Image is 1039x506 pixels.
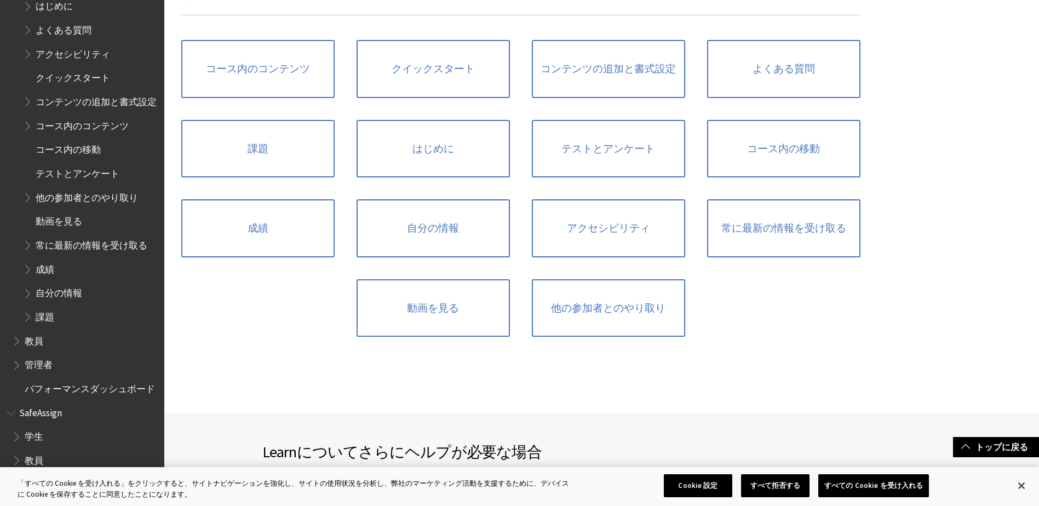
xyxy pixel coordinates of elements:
[36,21,91,36] span: よくある質問
[36,284,82,299] span: 自分の情報
[357,40,510,98] a: クイックスタート
[25,332,43,347] span: 教員
[357,120,510,178] a: はじめに
[18,478,571,499] div: 「すべての Cookie を受け入れる」をクリックすると、サイトナビゲーションを強化し、サイトの使用状況を分析し、弊社のマーケティング活動を支援するために、デバイスに Cookie を保存するこ...
[262,442,297,462] span: Learn
[532,199,685,257] a: アクセシビリティ
[36,93,157,107] span: コンテンツの追加と書式設定
[707,40,860,98] a: よくある質問
[818,474,929,497] button: すべての Cookie を受け入れる
[36,236,147,251] span: 常に最新の情報を受け取る
[36,69,110,84] span: クイックスタート
[36,260,54,275] span: 成績
[357,199,510,257] a: 自分の情報
[36,141,101,156] span: コース内の移動
[36,188,138,203] span: 他の参加者とのやり取り
[25,451,43,466] span: 教員
[262,440,602,463] h2: についてさらにヘルプが必要な場合
[181,40,335,98] a: コース内のコンテンツ
[36,117,129,131] span: コース内のコンテンツ
[25,356,53,371] span: 管理者
[7,404,158,494] nav: Book outline for Blackboard SafeAssign
[532,120,685,178] a: テストとアンケート
[181,199,335,257] a: 成績
[532,40,685,98] a: コンテンツの追加と書式設定
[532,279,685,337] a: 他の参加者とのやり取り
[707,120,860,178] a: コース内の移動
[25,380,155,394] span: パフォーマンスダッシュボード
[1009,474,1034,498] button: 閉じる
[707,199,860,257] a: 常に最新の情報を受け取る
[357,279,510,337] a: 動画を見る
[19,404,62,418] span: SafeAssign
[741,474,810,497] button: すべて拒否する
[181,120,335,178] a: 課題
[25,428,43,442] span: 学生
[36,308,54,323] span: 課題
[664,474,732,497] button: Cookie 設定
[953,437,1039,457] a: トップに戻る
[36,164,119,179] span: テストとアンケート
[36,212,82,227] span: 動画を見る
[36,45,110,60] span: アクセシビリティ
